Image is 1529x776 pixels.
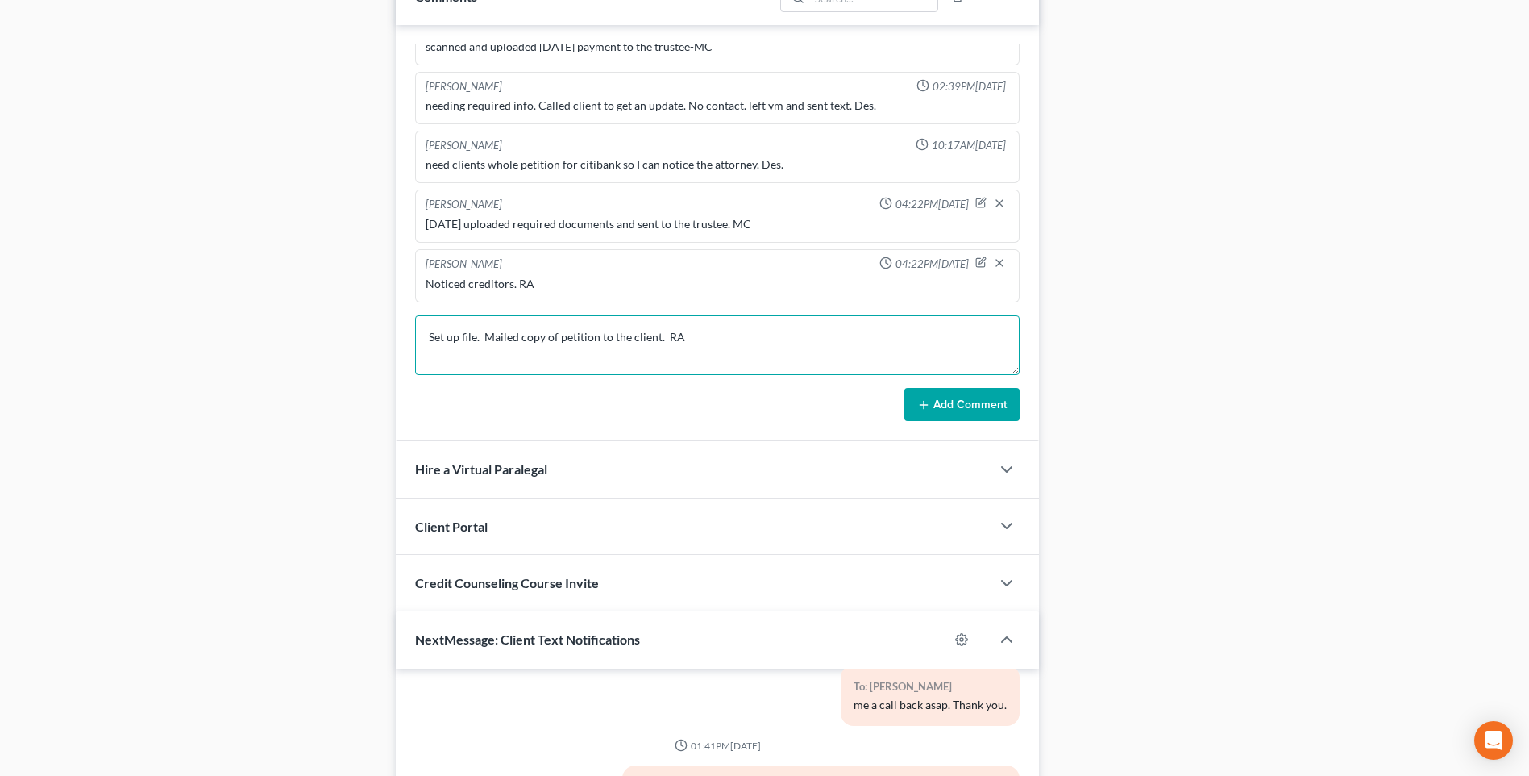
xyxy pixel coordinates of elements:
[426,39,1009,55] div: scanned and uploaded [DATE] payment to the trustee-MC
[415,575,599,590] span: Credit Counseling Course Invite
[415,632,640,647] span: NextMessage: Client Text Notifications
[1474,721,1513,760] div: Open Intercom Messenger
[426,216,1009,232] div: [DATE] uploaded required documents and sent to the trustee. MC
[904,388,1020,422] button: Add Comment
[426,257,502,273] div: [PERSON_NAME]
[932,138,1006,153] span: 10:17AM[DATE]
[426,138,502,153] div: [PERSON_NAME]
[426,276,1009,292] div: Noticed creditors. RA
[854,678,1007,696] div: To: [PERSON_NAME]
[895,257,969,272] span: 04:22PM[DATE]
[415,739,1020,753] div: 01:41PM[DATE]
[426,156,1009,173] div: need clients whole petition for citibank so I can notice the attorney. Des.
[415,461,547,477] span: Hire a Virtual Paralegal
[415,519,488,534] span: Client Portal
[854,697,1007,713] div: me a call back asap. Thank you.
[426,98,1009,114] div: needing required info. Called client to get an update. No contact. left vm and sent text. Des.
[933,79,1006,94] span: 02:39PM[DATE]
[426,197,502,213] div: [PERSON_NAME]
[895,197,969,212] span: 04:22PM[DATE]
[426,79,502,94] div: [PERSON_NAME]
